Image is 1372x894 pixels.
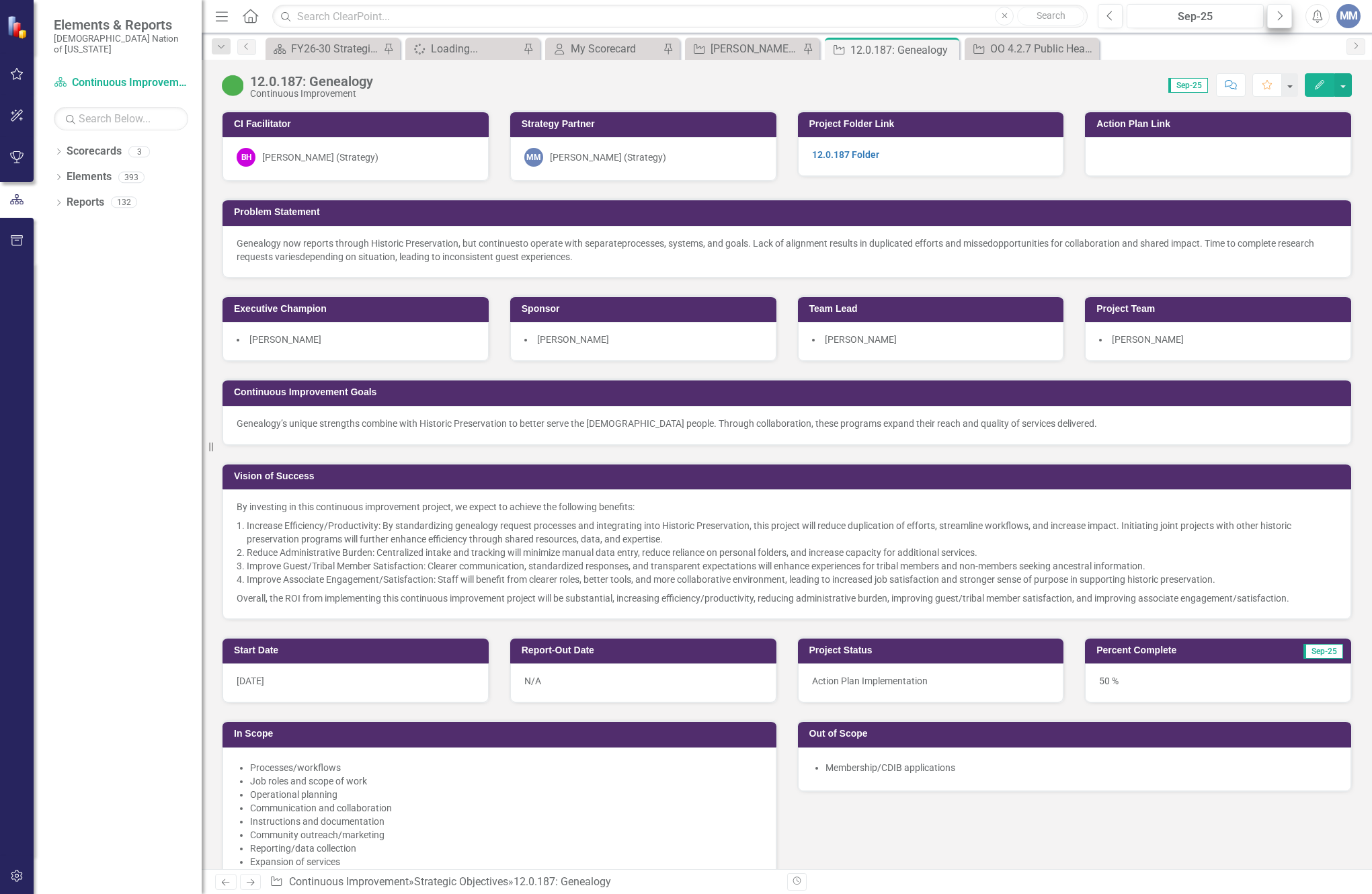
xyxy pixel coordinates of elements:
div: [PERSON_NAME] (Strategy) [262,151,378,164]
div: 393 [118,171,145,183]
h3: Strategy Partner [522,119,770,129]
li: Expansion of services [250,855,762,868]
span: [DATE] [237,676,264,686]
span: , but continues [458,238,520,249]
a: Loading... [409,40,520,57]
p: Overall, the ROI from implementing this continuous improvement project will be substantial, incre... [237,589,1337,605]
span: Genealogy now reports through Historic Preservation [237,238,458,249]
div: 12.0.187: Genealogy [850,42,956,58]
span: opportunities for collaboration and shared impact. Time to complete research requests varies [237,238,1314,262]
a: OO 4.2.7 Public Health Accreditation [968,40,1096,57]
li: Operational planning [250,788,762,801]
h3: Report-Out Date [522,645,770,655]
h3: In Scope [234,729,770,739]
div: Continuous Improvement [250,89,373,99]
div: [PERSON_NAME] SO's [711,40,799,57]
span: [PERSON_NAME] [825,334,897,345]
div: Membership/CDIB applications [825,761,1338,774]
span: depending on situation, leading to inconsistent guest experiences. [300,251,573,262]
li: Improve Associate Engagement/Satisfaction: Staff will benefit from clearer roles, better tools, a... [247,573,1337,586]
h3: Action Plan Link [1096,119,1344,129]
span: Sep-25 [1303,644,1343,659]
h3: Out of Scope [809,729,1345,739]
h3: Vision of Success [234,471,1344,481]
span: Action Plan Implementation [812,676,928,686]
div: My Scorecard [571,40,659,57]
a: Elements [67,169,112,185]
div: FY26-30 Strategic Plan [291,40,380,57]
h3: Sponsor [522,304,770,314]
img: CI Action Plan Approved/In Progress [222,75,243,96]
span: processes, systems, and goals. Lack of alignment results in duplicated efforts and missed [622,238,993,249]
span: Sep-25 [1168,78,1208,93]
li: Job roles and scope of work [250,774,762,788]
li: Community outreach/marketing [250,828,762,842]
h3: Project Team [1096,304,1344,314]
p: Genealogy’s unique strengths combine with Historic Preservation to better serve the [DEMOGRAPHIC_... [237,417,1337,430]
h3: Project Status [809,645,1057,655]
h3: Executive Champion [234,304,482,314]
img: ClearPoint Strategy [7,15,30,39]
a: Reports [67,195,104,210]
div: N/A [510,663,776,702]
div: 132 [111,197,137,208]
li: Increase Efficiency/Productivity: By standardizing genealogy request processes and integrating in... [247,519,1337,546]
div: BH [237,148,255,167]
span: [PERSON_NAME] [1112,334,1184,345]
button: Sep-25 [1127,4,1264,28]
input: Search Below... [54,107,188,130]
div: 50 % [1085,663,1351,702]
span: [PERSON_NAME] [537,334,609,345]
a: Scorecards [67,144,122,159]
span: Search [1037,10,1065,21]
h3: Start Date [234,645,482,655]
span: to operate with separate [520,238,622,249]
h3: Problem Statement [234,207,1344,217]
small: [DEMOGRAPHIC_DATA] Nation of [US_STATE] [54,33,188,55]
a: FY26-30 Strategic Plan [269,40,380,57]
h3: Percent Complete [1096,645,1260,655]
a: Strategic Objectives [414,875,508,888]
li: Reduce Administrative Burden: Centralized intake and tracking will minimize manual data entry, re... [247,546,1337,559]
div: 12.0.187: Genealogy [514,875,611,888]
span: Elements & Reports [54,17,188,33]
div: OO 4.2.7 Public Health Accreditation [990,40,1096,57]
li: Reporting/data collection [250,842,762,855]
input: Search ClearPoint... [272,5,1088,28]
div: 12.0.187: Genealogy [250,74,373,89]
div: Sep-25 [1131,9,1259,25]
p: By investing in this continuous improvement project, we expect to achieve the following benefits: [237,500,1337,516]
h3: Team Lead [809,304,1057,314]
h3: Project Folder Link [809,119,1057,129]
li: Funding allocation/new funding [250,868,762,882]
h3: Continuous Improvement Goals [234,387,1344,397]
li: Processes/workflows [250,761,762,774]
div: MM [524,148,543,167]
div: [PERSON_NAME] (Strategy) [550,151,666,164]
li: Improve Guest/Tribal Member Satisfaction: Clearer communication, standardized responses, and tran... [247,559,1337,573]
li: Instructions and documentation [250,815,762,828]
a: Continuous Improvement [289,875,409,888]
a: 12.0.187 Folder [812,149,879,160]
span: [PERSON_NAME] [249,334,321,345]
a: [PERSON_NAME] SO's [688,40,799,57]
div: 3 [128,146,150,157]
a: My Scorecard [549,40,659,57]
div: Loading... [431,40,520,57]
h3: CI Facilitator [234,119,482,129]
button: Search [1017,7,1084,26]
div: » » [270,875,776,890]
button: MM [1336,4,1361,28]
a: Continuous Improvement [54,75,188,91]
li: Communication and collaboration [250,801,762,815]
